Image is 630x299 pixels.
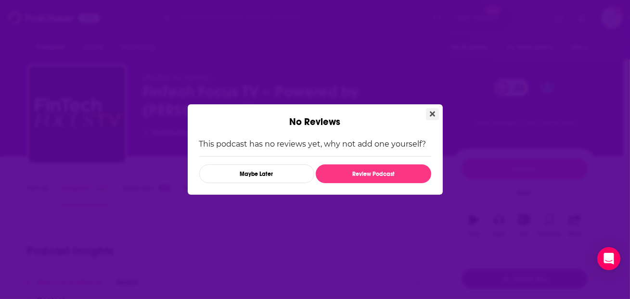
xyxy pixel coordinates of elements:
button: Maybe Later [199,164,314,183]
button: Review Podcast [316,164,431,183]
button: Close [426,108,439,120]
p: This podcast has no reviews yet, why not add one yourself? [199,139,431,149]
div: Open Intercom Messenger [597,247,620,270]
div: No Reviews [188,104,443,128]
